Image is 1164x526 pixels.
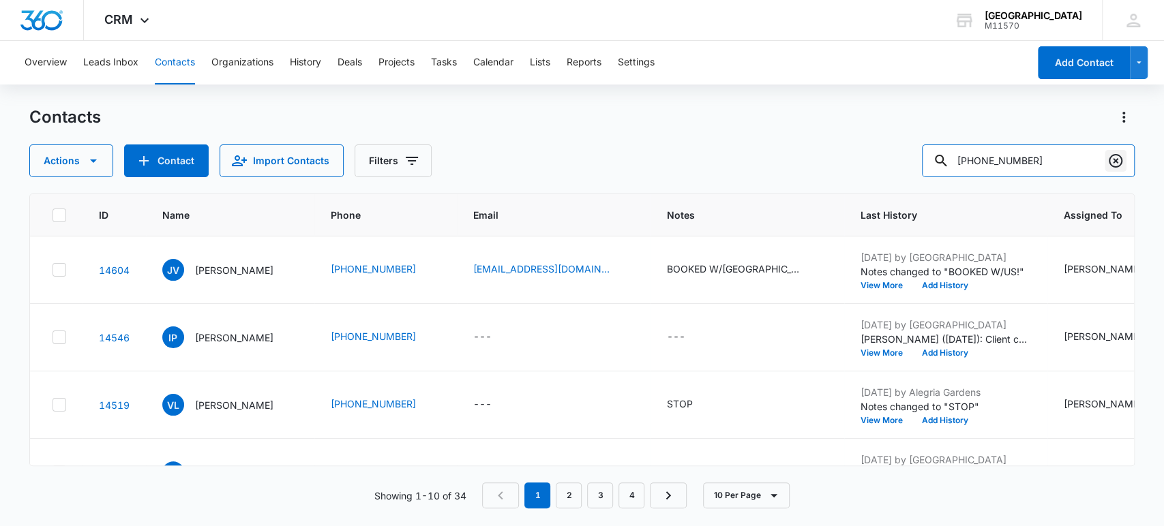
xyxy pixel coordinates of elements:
[290,41,321,84] button: History
[667,397,717,413] div: Notes - STOP - Select to Edit Field
[861,332,1031,346] p: [PERSON_NAME] ([DATE]): Client came to the Open House on [DATE] but dont know who helped her out.
[618,41,655,84] button: Settings
[104,12,133,27] span: CRM
[1113,106,1135,128] button: Actions
[861,385,1031,399] p: [DATE] by Alegria Gardens
[922,144,1135,177] input: Search Contacts
[861,416,912,424] button: View More
[431,41,457,84] button: Tasks
[861,250,1031,264] p: [DATE] by [GEOGRAPHIC_DATA]
[211,41,273,84] button: Organizations
[1064,208,1147,222] span: Assigned To
[861,399,1031,414] p: Notes changed to "STOP"
[473,41,513,84] button: Calendar
[83,41,138,84] button: Leads Inbox
[99,399,130,411] a: Navigate to contact details page for Victoria Lucio
[861,318,1031,332] p: [DATE] by [GEOGRAPHIC_DATA]
[912,416,978,424] button: Add History
[331,262,441,278] div: Phone - (956) 459-7486 - Select to Edit Field
[473,208,614,222] span: Email
[650,482,687,508] a: Next Page
[162,394,298,416] div: Name - Victoria Lucio - Select to Edit Field
[473,262,634,278] div: Email - jv715791@gmail.com - Select to Edit Field
[861,264,1031,279] p: Notes changed to "BOOKED W/US!"
[355,144,432,177] button: Filters
[1064,262,1142,276] div: [PERSON_NAME]
[162,259,298,281] div: Name - Jorge Villarreal - Select to Edit Field
[667,464,685,480] div: ---
[331,464,441,480] div: Phone - (956) 324-5293 - Select to Edit Field
[473,397,516,413] div: Email - - Select to Edit Field
[473,262,610,276] a: [EMAIL_ADDRESS][DOMAIN_NAME]
[861,208,1011,222] span: Last History
[524,482,550,508] em: 1
[473,464,492,480] div: ---
[25,41,67,84] button: Overview
[124,144,209,177] button: Add Contact
[667,262,828,278] div: Notes - BOOKED W/US! - Select to Edit Field
[220,144,344,177] button: Import Contacts
[331,208,421,222] span: Phone
[556,482,582,508] a: Page 2
[29,144,113,177] button: Actions
[473,329,516,345] div: Email - - Select to Edit Field
[195,465,273,480] p: [PERSON_NAME]
[162,461,184,483] span: G
[473,464,516,480] div: Email - - Select to Edit Field
[1064,329,1142,343] div: [PERSON_NAME]
[99,208,110,222] span: ID
[162,326,184,348] span: IP
[195,330,273,345] p: [PERSON_NAME]
[29,107,101,127] h1: Contacts
[162,259,184,281] span: JV
[587,482,613,508] a: Page 3
[162,394,184,416] span: VL
[530,41,550,84] button: Lists
[473,329,492,345] div: ---
[1105,150,1126,172] button: Clear
[378,41,415,84] button: Projects
[667,329,685,345] div: ---
[912,281,978,290] button: Add History
[374,489,466,503] p: Showing 1-10 of 34
[331,262,416,276] a: [PHONE_NUMBER]
[331,329,441,345] div: Phone - (956) 342-1234 - Select to Edit Field
[667,262,803,276] div: BOOKED W/[GEOGRAPHIC_DATA]!
[155,41,195,84] button: Contacts
[195,263,273,277] p: [PERSON_NAME]
[473,397,492,413] div: ---
[1064,397,1142,411] div: [PERSON_NAME]
[912,349,978,357] button: Add History
[1038,46,1130,79] button: Add Contact
[482,482,687,508] nav: Pagination
[703,482,790,508] button: 10 Per Page
[567,41,601,84] button: Reports
[667,464,710,480] div: Notes - - Select to Edit Field
[667,329,710,345] div: Notes - - Select to Edit Field
[331,329,416,343] a: [PHONE_NUMBER]
[1064,464,1142,478] div: [PERSON_NAME]
[331,464,416,478] a: [PHONE_NUMBER]
[667,397,693,411] div: STOP
[331,397,416,411] a: [PHONE_NUMBER]
[985,21,1082,31] div: account id
[162,326,298,348] div: Name - Isela Puga - Select to Edit Field
[985,10,1082,21] div: account name
[861,349,912,357] button: View More
[195,398,273,412] p: [PERSON_NAME]
[667,208,828,222] span: Notes
[861,281,912,290] button: View More
[162,461,298,483] div: Name - Gina - Select to Edit Field
[861,452,1031,467] p: [DATE] by [GEOGRAPHIC_DATA]
[618,482,644,508] a: Page 4
[99,332,130,343] a: Navigate to contact details page for Isela Puga
[162,208,278,222] span: Name
[99,264,130,276] a: Navigate to contact details page for Jorge Villarreal
[331,397,441,413] div: Phone - (956) 319-1886 - Select to Edit Field
[338,41,362,84] button: Deals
